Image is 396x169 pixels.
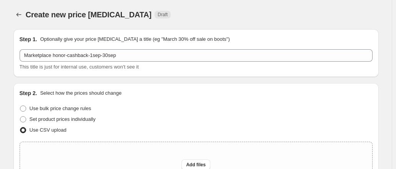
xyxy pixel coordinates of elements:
[158,12,168,18] span: Draft
[40,35,230,43] p: Optionally give your price [MEDICAL_DATA] a title (eg "March 30% off sale on boots")
[20,89,37,97] h2: Step 2.
[20,49,373,62] input: 30% off holiday sale
[40,89,121,97] p: Select how the prices should change
[30,127,67,133] span: Use CSV upload
[186,162,206,168] span: Add files
[30,105,91,111] span: Use bulk price change rules
[26,10,152,19] span: Create new price [MEDICAL_DATA]
[20,35,37,43] h2: Step 1.
[20,64,139,70] span: This title is just for internal use, customers won't see it
[30,116,96,122] span: Set product prices individually
[13,9,24,20] button: Price change jobs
